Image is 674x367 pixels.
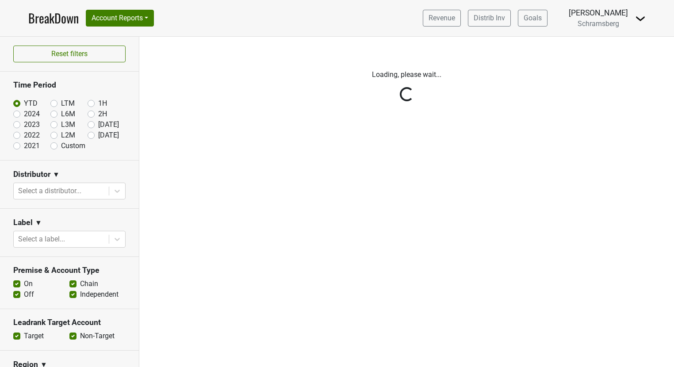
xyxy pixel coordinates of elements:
a: Distrib Inv [468,10,511,27]
a: Goals [518,10,548,27]
a: Revenue [423,10,461,27]
p: Loading, please wait... [161,69,652,80]
span: Schramsberg [578,19,619,28]
a: BreakDown [28,9,79,27]
div: [PERSON_NAME] [569,7,628,19]
img: Dropdown Menu [635,13,646,24]
button: Account Reports [86,10,154,27]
